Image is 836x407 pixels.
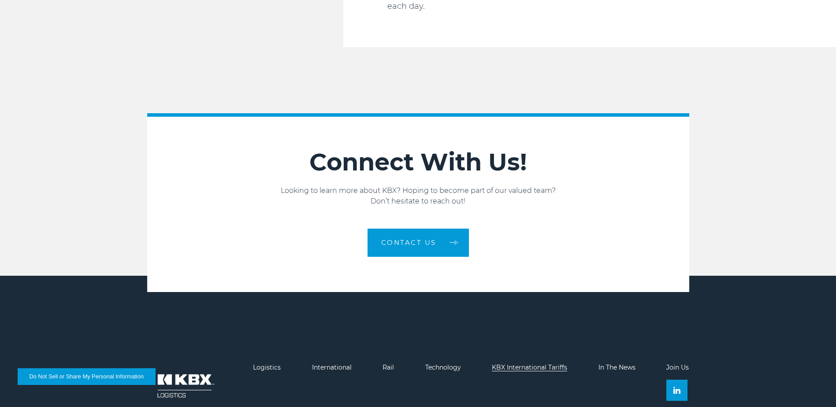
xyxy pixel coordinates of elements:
[666,363,689,371] a: Join Us
[18,368,156,385] button: Do Not Sell or Share My Personal Information
[253,363,281,371] a: Logistics
[673,387,680,394] img: Linkedin
[598,363,635,371] a: In The News
[425,363,461,371] a: Technology
[147,148,689,177] h2: Connect With Us!
[368,229,469,257] a: Contact us arrow arrow
[147,185,689,207] p: Looking to learn more about KBX? Hoping to become part of our valued team? Don’t hesitate to reac...
[312,363,352,371] a: International
[383,363,394,371] a: Rail
[381,239,436,246] span: Contact us
[492,363,567,371] a: KBX International Tariffs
